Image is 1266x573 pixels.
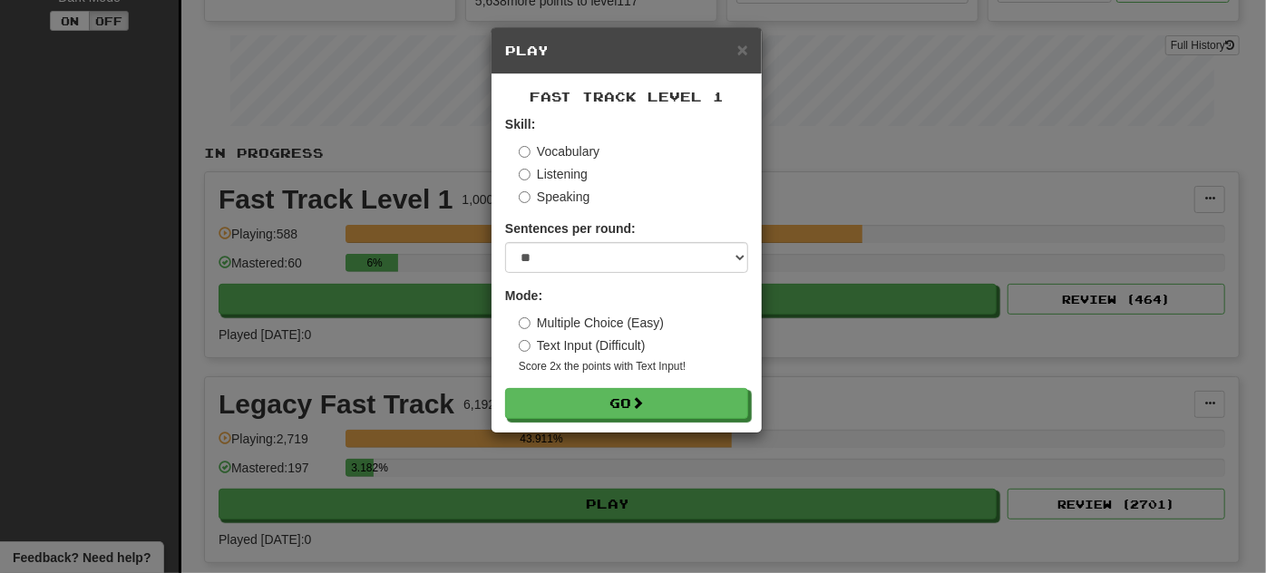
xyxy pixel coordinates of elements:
span: Fast Track Level 1 [530,89,724,104]
strong: Mode: [505,288,542,303]
span: × [737,39,748,60]
small: Score 2x the points with Text Input ! [519,359,748,374]
label: Text Input (Difficult) [519,336,646,354]
label: Sentences per round: [505,219,636,238]
label: Speaking [519,188,589,206]
input: Multiple Choice (Easy) [519,317,531,329]
label: Multiple Choice (Easy) [519,314,664,332]
button: Go [505,388,748,419]
label: Listening [519,165,588,183]
h5: Play [505,42,748,60]
input: Speaking [519,191,531,203]
input: Vocabulary [519,146,531,158]
label: Vocabulary [519,142,599,160]
button: Close [737,40,748,59]
input: Text Input (Difficult) [519,340,531,352]
strong: Skill: [505,117,535,131]
input: Listening [519,169,531,180]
